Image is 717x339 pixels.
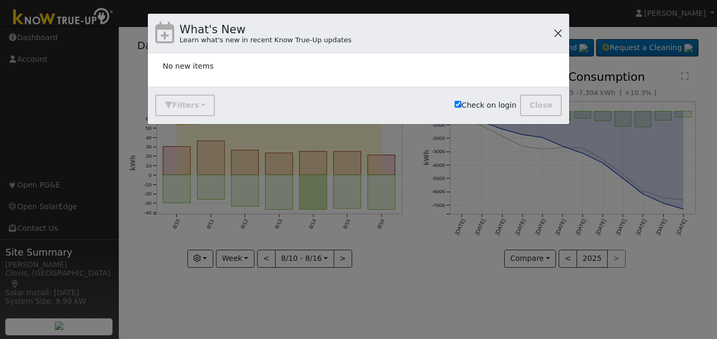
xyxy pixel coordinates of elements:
[455,101,461,108] input: Check on login
[520,95,562,116] button: Close
[455,100,516,111] label: Check on login
[180,21,352,38] h4: What's New
[155,95,214,116] button: Filters
[163,62,213,70] span: No new items
[180,35,352,45] div: Learn what's new in recent Know True-Up updates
